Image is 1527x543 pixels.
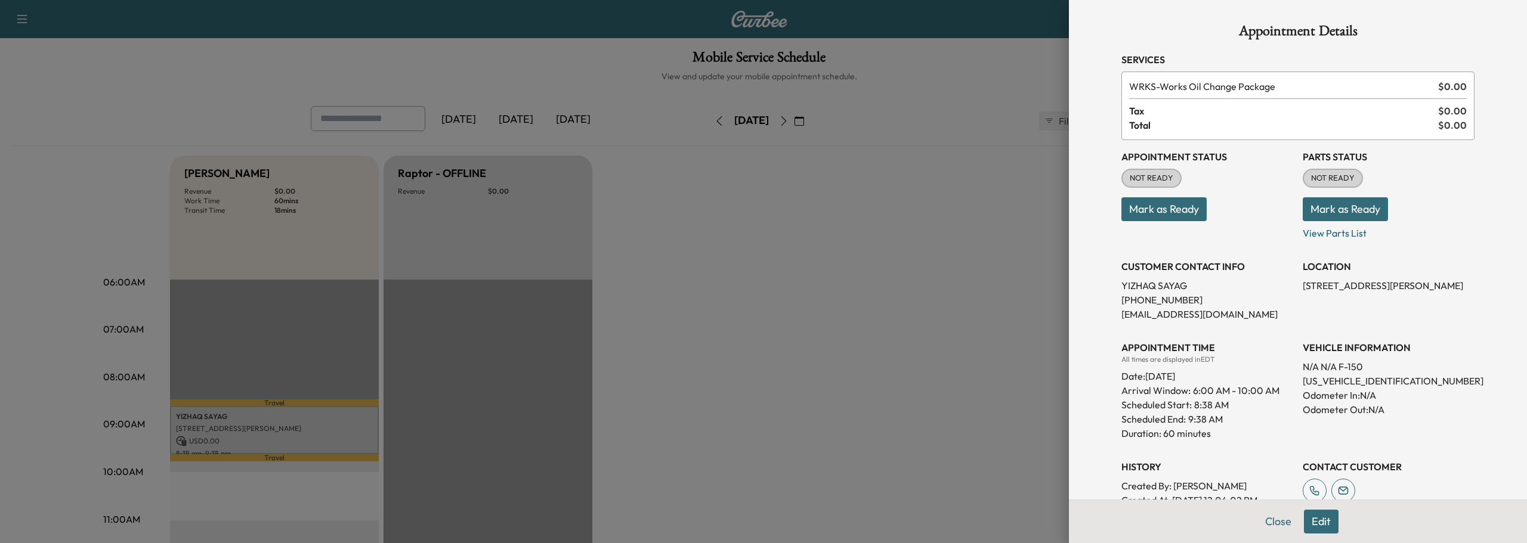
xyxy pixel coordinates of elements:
[1303,150,1475,164] h3: Parts Status
[1303,197,1388,221] button: Mark as Ready
[1303,340,1475,355] h3: VEHICLE INFORMATION
[1303,402,1475,417] p: Odometer Out: N/A
[1438,79,1467,94] span: $ 0.00
[1121,426,1293,440] p: Duration: 60 minutes
[1121,398,1192,412] p: Scheduled Start:
[1121,479,1293,493] p: Created By : [PERSON_NAME]
[1304,172,1362,184] span: NOT READY
[1303,388,1475,402] p: Odometer In: N/A
[1121,259,1293,274] h3: CUSTOMER CONTACT INFO
[1121,460,1293,474] h3: History
[1121,383,1293,398] p: Arrival Window:
[1121,293,1293,307] p: [PHONE_NUMBER]
[1303,460,1475,474] h3: CONTACT CUSTOMER
[1121,493,1293,507] p: Created At : [DATE] 12:04:02 PM
[1303,374,1475,388] p: [US_VEHICLE_IDENTIFICATION_NUMBER]
[1121,197,1207,221] button: Mark as Ready
[1121,364,1293,383] div: Date: [DATE]
[1129,79,1433,94] span: Works Oil Change Package
[1121,340,1293,355] h3: APPOINTMENT TIME
[1303,278,1475,293] p: [STREET_ADDRESS][PERSON_NAME]
[1303,221,1475,240] p: View Parts List
[1303,359,1475,374] p: N/A N/A F-150
[1194,398,1229,412] p: 8:38 AM
[1121,278,1293,293] p: YIZHAQ SAYAG
[1121,150,1293,164] h3: Appointment Status
[1257,510,1299,533] button: Close
[1121,24,1475,43] h1: Appointment Details
[1304,510,1339,533] button: Edit
[1121,52,1475,67] h3: Services
[1129,104,1438,118] span: Tax
[1188,412,1223,426] p: 9:38 AM
[1129,118,1438,132] span: Total
[1438,104,1467,118] span: $ 0.00
[1121,412,1186,426] p: Scheduled End:
[1121,355,1293,364] div: All times are displayed in EDT
[1193,383,1279,398] span: 6:00 AM - 10:00 AM
[1123,172,1180,184] span: NOT READY
[1438,118,1467,132] span: $ 0.00
[1121,307,1293,321] p: [EMAIL_ADDRESS][DOMAIN_NAME]
[1303,259,1475,274] h3: LOCATION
